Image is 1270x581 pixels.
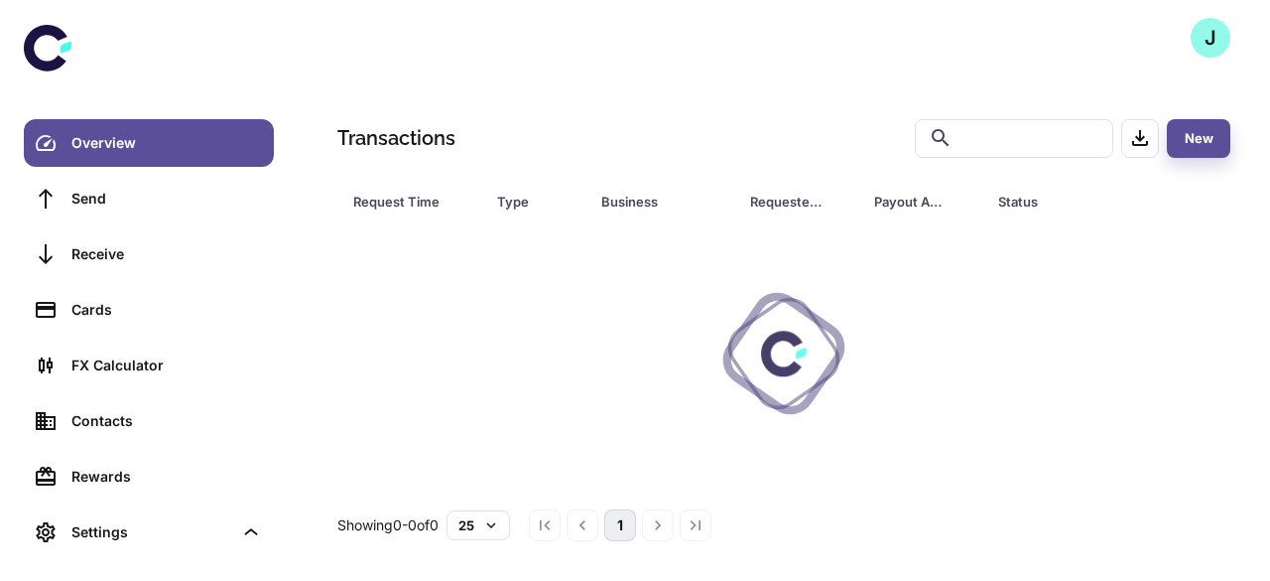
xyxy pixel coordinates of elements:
div: Settings [24,508,274,556]
span: Payout Amount [874,188,974,216]
div: Receive [71,243,262,265]
div: Cards [71,299,262,321]
span: Type [497,188,577,216]
p: Showing 0-0 of 0 [337,514,439,536]
div: Rewards [71,466,262,488]
button: page 1 [604,509,636,541]
span: Requested Amount [750,188,850,216]
a: Contacts [24,397,274,445]
h1: Transactions [337,123,455,153]
nav: pagination navigation [526,509,714,541]
a: Receive [24,230,274,278]
div: Overview [71,132,262,154]
div: Settings [71,521,232,543]
button: J [1191,18,1230,58]
a: Rewards [24,453,274,501]
div: Payout Amount [874,188,949,216]
a: Send [24,175,274,222]
div: Requested Amount [750,188,825,216]
span: Status [998,188,1148,216]
a: Cards [24,286,274,334]
div: Contacts [71,410,262,432]
div: FX Calculator [71,355,262,376]
div: Send [71,188,262,210]
div: Request Time [353,188,447,216]
div: Type [497,188,552,216]
a: FX Calculator [24,342,274,389]
a: Overview [24,119,274,167]
span: Request Time [353,188,473,216]
button: New [1167,119,1230,158]
div: Status [998,188,1122,216]
button: 25 [446,510,510,540]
